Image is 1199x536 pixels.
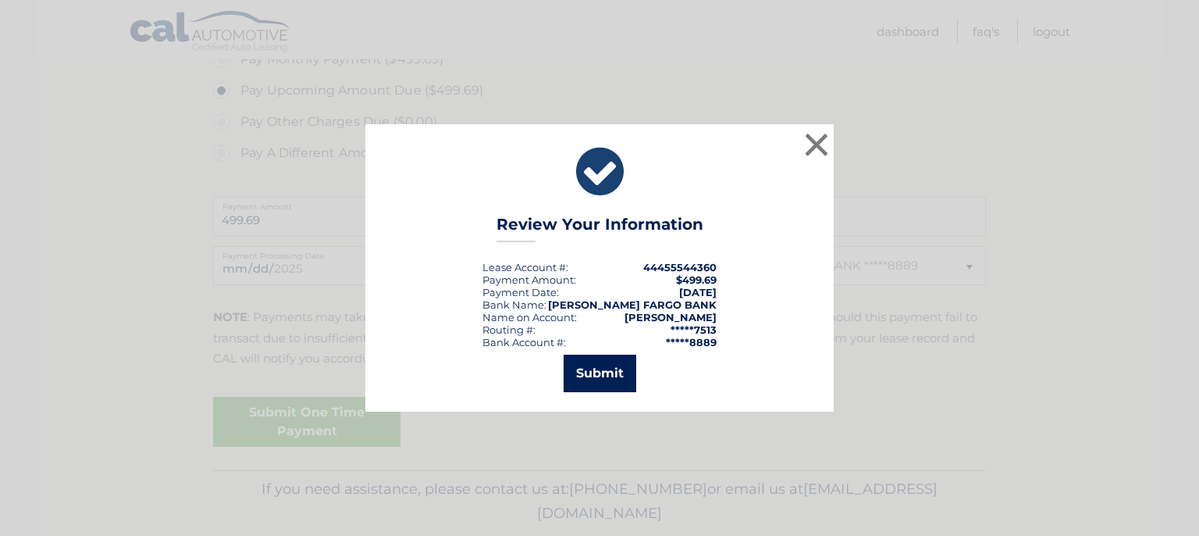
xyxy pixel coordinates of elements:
[496,215,703,242] h3: Review Your Information
[482,323,535,336] div: Routing #:
[676,273,717,286] span: $499.69
[482,273,576,286] div: Payment Amount:
[482,311,577,323] div: Name on Account:
[643,261,717,273] strong: 44455544360
[624,311,717,323] strong: [PERSON_NAME]
[564,355,636,392] button: Submit
[482,298,546,311] div: Bank Name:
[679,286,717,298] span: [DATE]
[482,261,568,273] div: Lease Account #:
[482,336,566,348] div: Bank Account #:
[482,286,557,298] span: Payment Date
[482,286,559,298] div: :
[548,298,717,311] strong: [PERSON_NAME] FARGO BANK
[801,129,832,160] button: ×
